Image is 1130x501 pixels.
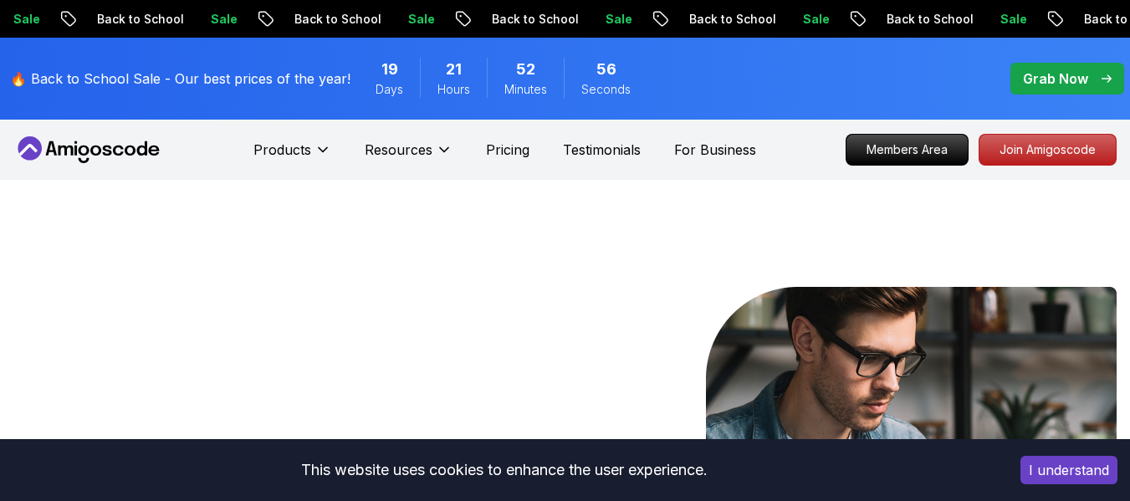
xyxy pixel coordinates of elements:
[789,11,842,28] p: Sale
[10,69,350,89] p: 🔥 Back to School Sale - Our best prices of the year!
[365,140,453,173] button: Resources
[381,58,398,81] span: 19 Days
[478,11,591,28] p: Back to School
[1020,456,1117,484] button: Accept cookies
[674,140,756,160] a: For Business
[437,81,470,98] span: Hours
[596,58,616,81] span: 56 Seconds
[197,11,250,28] p: Sale
[394,11,447,28] p: Sale
[872,11,986,28] p: Back to School
[979,135,1116,165] p: Join Amigoscode
[280,11,394,28] p: Back to School
[591,11,645,28] p: Sale
[563,140,641,160] a: Testimonials
[979,134,1117,166] a: Join Amigoscode
[581,81,631,98] span: Seconds
[986,11,1040,28] p: Sale
[13,452,995,488] div: This website uses cookies to enhance the user experience.
[253,140,331,173] button: Products
[1023,69,1088,89] p: Grab Now
[376,81,403,98] span: Days
[675,11,789,28] p: Back to School
[365,140,432,160] p: Resources
[83,11,197,28] p: Back to School
[446,58,462,81] span: 21 Hours
[846,135,968,165] p: Members Area
[486,140,529,160] a: Pricing
[516,58,535,81] span: 52 Minutes
[504,81,547,98] span: Minutes
[846,134,969,166] a: Members Area
[253,140,311,160] p: Products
